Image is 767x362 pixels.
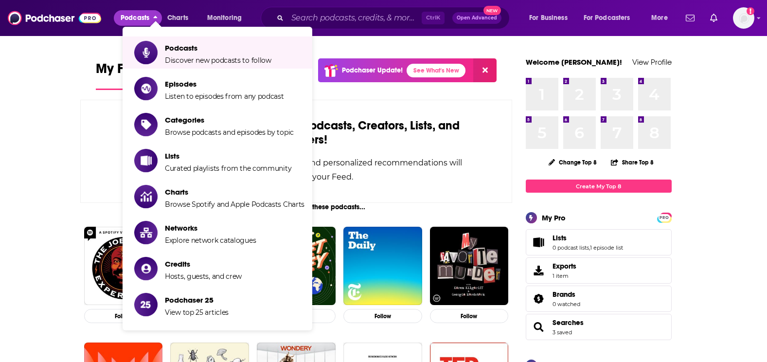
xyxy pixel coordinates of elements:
[747,7,754,15] svg: Add a profile image
[165,295,229,305] span: Podchaser 25
[121,11,149,25] span: Podcasts
[165,43,271,53] span: Podcasts
[165,187,304,197] span: Charts
[165,151,291,161] span: Lists
[165,128,294,137] span: Browse podcasts and episodes by topic
[80,203,513,211] div: Not sure who to follow? Try these podcasts...
[84,227,163,306] img: The Joe Rogan Experience
[522,10,580,26] button: open menu
[553,290,580,299] a: Brands
[526,180,672,193] a: Create My Top 8
[553,234,567,242] span: Lists
[543,156,603,168] button: Change Top 8
[553,290,575,299] span: Brands
[553,329,572,336] a: 3 saved
[165,308,229,317] span: View top 25 articles
[167,11,188,25] span: Charts
[610,153,654,172] button: Share Top 8
[659,214,670,221] a: PRO
[553,262,576,271] span: Exports
[270,7,519,29] div: Search podcasts, credits, & more...
[553,301,580,308] a: 0 watched
[165,236,256,245] span: Explore network catalogues
[577,10,644,26] button: open menu
[553,272,576,279] span: 1 item
[84,309,163,323] button: Follow
[8,9,101,27] img: Podchaser - Follow, Share and Rate Podcasts
[529,11,568,25] span: For Business
[165,200,304,209] span: Browse Spotify and Apple Podcasts Charts
[526,257,672,284] a: Exports
[644,10,680,26] button: open menu
[651,11,668,25] span: More
[430,309,509,323] button: Follow
[659,214,670,221] span: PRO
[553,244,589,251] a: 0 podcast lists
[733,7,754,29] span: Logged in as veronica.smith
[165,223,256,233] span: Networks
[114,10,162,26] button: close menu
[529,235,549,249] a: Lists
[165,259,242,269] span: Credits
[452,12,501,24] button: Open AdvancedNew
[165,272,242,281] span: Hosts, guests, and crew
[526,229,672,255] span: Lists
[165,56,271,65] span: Discover new podcasts to follow
[343,309,422,323] button: Follow
[526,314,672,340] span: Searches
[343,227,422,306] img: The Daily
[430,227,509,306] img: My Favorite Murder with Karen Kilgariff and Georgia Hardstark
[207,11,242,25] span: Monitoring
[165,92,284,101] span: Listen to episodes from any podcast
[584,11,630,25] span: For Podcasters
[553,318,584,327] a: Searches
[733,7,754,29] button: Show profile menu
[96,60,147,90] a: My Feed
[706,10,721,26] a: Show notifications dropdown
[165,164,291,173] span: Curated playlists from the community
[407,64,465,77] a: See What's New
[422,12,445,24] span: Ctrl K
[483,6,501,15] span: New
[287,10,422,26] input: Search podcasts, credits, & more...
[529,264,549,277] span: Exports
[589,244,590,251] span: ,
[590,244,623,251] a: 1 episode list
[165,115,294,125] span: Categories
[733,7,754,29] img: User Profile
[342,66,403,74] p: Podchaser Update!
[542,213,566,222] div: My Pro
[161,10,194,26] a: Charts
[553,234,623,242] a: Lists
[96,60,147,83] span: My Feed
[526,286,672,312] span: Brands
[165,79,284,89] span: Episodes
[682,10,698,26] a: Show notifications dropdown
[526,57,622,67] a: Welcome [PERSON_NAME]!
[200,10,254,26] button: open menu
[457,16,497,20] span: Open Advanced
[632,57,672,67] a: View Profile
[529,320,549,334] a: Searches
[529,292,549,306] a: Brands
